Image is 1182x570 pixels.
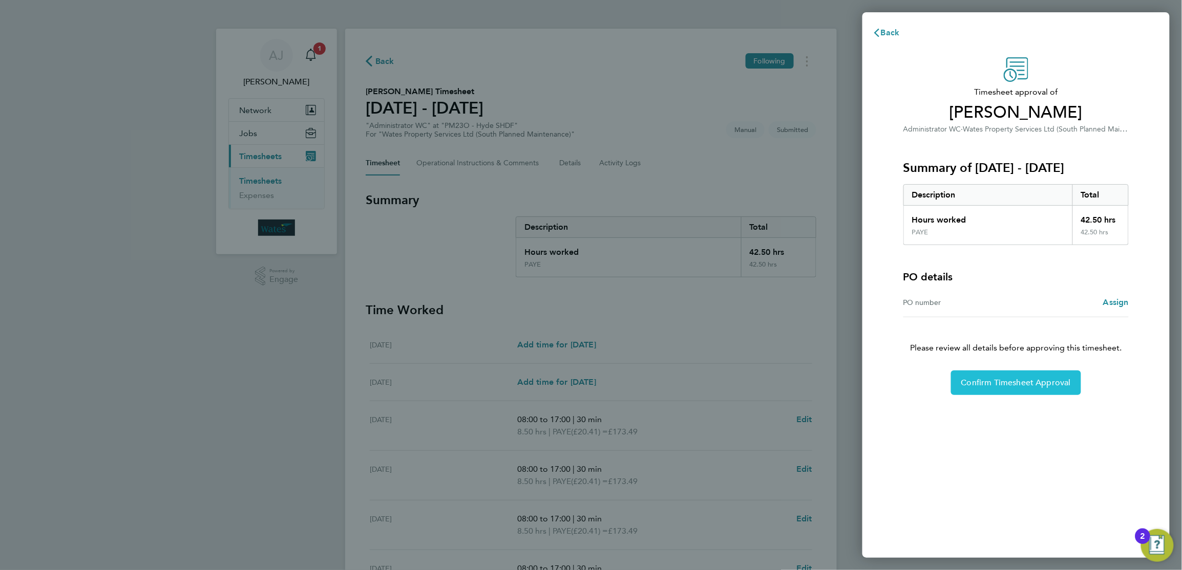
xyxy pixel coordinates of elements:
div: 2 [1141,536,1145,550]
div: Total [1072,185,1129,205]
p: Please review all details before approving this timesheet. [891,317,1141,354]
span: Wates Property Services Ltd (South Planned Maintenance) [963,124,1152,134]
div: Hours worked [904,206,1072,228]
span: [PERSON_NAME] [903,102,1129,123]
span: Administrator WC [903,125,961,134]
span: · [961,125,963,134]
button: Confirm Timesheet Approval [951,370,1081,395]
span: Timesheet approval of [903,86,1129,98]
button: Back [862,23,910,43]
h3: Summary of [DATE] - [DATE] [903,160,1129,176]
h4: PO details [903,270,953,284]
span: Confirm Timesheet Approval [961,378,1071,388]
div: 42.50 hrs [1072,228,1129,245]
a: Assign [1103,296,1129,309]
div: 42.50 hrs [1072,206,1129,228]
span: Assign [1103,297,1129,307]
span: Back [881,28,900,37]
div: Description [904,185,1072,205]
div: Summary of 16 - 22 Aug 2025 [903,184,1129,245]
div: PAYE [912,228,928,236]
button: Open Resource Center, 2 new notifications [1141,529,1174,562]
div: PO number [903,296,1016,309]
